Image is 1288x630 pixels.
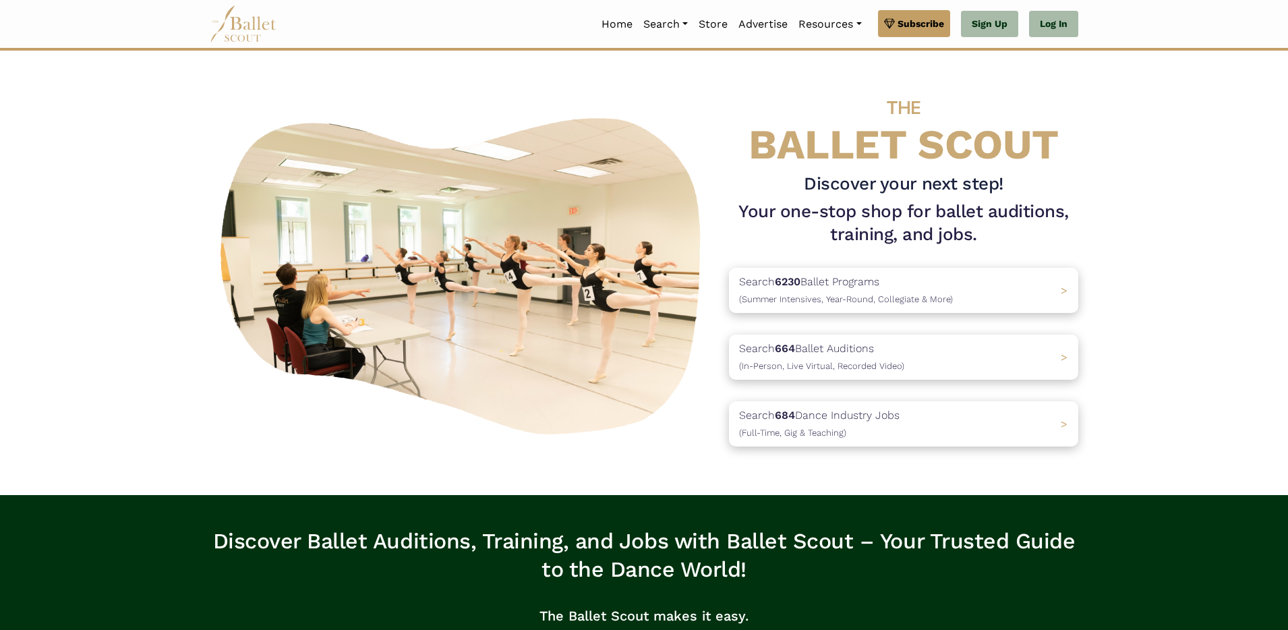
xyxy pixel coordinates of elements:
[210,527,1078,583] h3: Discover Ballet Auditions, Training, and Jobs with Ballet Scout – Your Trusted Guide to the Dance...
[739,407,900,441] p: Search Dance Industry Jobs
[729,200,1078,246] h1: Your one-stop shop for ballet auditions, training, and jobs.
[739,361,904,371] span: (In-Person, Live Virtual, Recorded Video)
[739,273,953,308] p: Search Ballet Programs
[739,428,846,438] span: (Full-Time, Gig & Teaching)
[878,10,950,37] a: Subscribe
[775,342,795,355] b: 664
[210,103,718,442] img: A group of ballerinas talking to each other in a ballet studio
[884,16,895,31] img: gem.svg
[775,409,795,422] b: 684
[729,173,1078,196] h3: Discover your next step!
[887,96,920,119] span: THE
[693,10,733,38] a: Store
[596,10,638,38] a: Home
[638,10,693,38] a: Search
[733,10,793,38] a: Advertise
[729,268,1078,313] a: Search6230Ballet Programs(Summer Intensives, Year-Round, Collegiate & More)>
[1061,351,1067,364] span: >
[961,11,1018,38] a: Sign Up
[793,10,867,38] a: Resources
[739,340,904,374] p: Search Ballet Auditions
[1029,11,1078,38] a: Log In
[729,401,1078,447] a: Search684Dance Industry Jobs(Full-Time, Gig & Teaching) >
[729,335,1078,380] a: Search664Ballet Auditions(In-Person, Live Virtual, Recorded Video) >
[729,78,1078,167] h4: BALLET SCOUT
[775,275,800,288] b: 6230
[739,294,953,304] span: (Summer Intensives, Year-Round, Collegiate & More)
[1061,284,1067,297] span: >
[1061,418,1067,430] span: >
[898,16,944,31] span: Subscribe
